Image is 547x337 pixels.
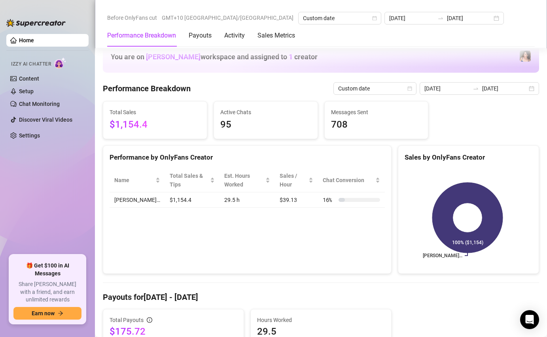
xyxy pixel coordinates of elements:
span: 708 [331,117,422,132]
span: Active Chats [220,108,311,117]
span: Messages Sent [331,108,422,117]
img: AI Chatter [54,57,66,69]
span: Share [PERSON_NAME] with a friend, and earn unlimited rewards [13,281,81,304]
span: GMT+10 [GEOGRAPHIC_DATA]/[GEOGRAPHIC_DATA] [162,12,293,24]
span: [PERSON_NAME] [146,53,201,61]
span: to [437,15,444,21]
a: Home [19,37,34,43]
span: arrow-right [58,311,63,316]
th: Sales / Hour [275,168,318,192]
div: Sales by OnlyFans Creator [405,152,532,163]
div: Performance by OnlyFans Creator [110,152,385,163]
span: Total Payouts [110,316,144,324]
input: Start date [424,84,469,93]
span: Izzy AI Chatter [11,60,51,68]
td: $1,154.4 [165,192,220,208]
span: Earn now [32,310,55,316]
input: Start date [389,14,434,23]
div: Activity [224,31,245,40]
span: calendar [372,16,377,21]
span: Total Sales & Tips [170,171,208,189]
h4: Payouts for [DATE] - [DATE] [103,292,539,303]
span: 1 [289,53,293,61]
span: calendar [407,86,412,91]
a: Discover Viral Videos [19,117,72,123]
th: Total Sales & Tips [165,168,220,192]
span: Custom date [303,12,377,24]
span: Sales / Hour [280,171,307,189]
input: End date [482,84,527,93]
div: Open Intercom Messenger [520,310,539,329]
text: [PERSON_NAME]… [423,253,462,258]
span: $1,154.4 [110,117,201,132]
span: swap-right [473,85,479,92]
td: [PERSON_NAME]… [110,192,165,208]
div: Payouts [189,31,212,40]
h1: You are on workspace and assigned to creator [111,53,318,61]
a: Settings [19,132,40,139]
span: Chat Conversion [323,176,374,185]
span: Before OnlyFans cut [107,12,157,24]
span: Custom date [338,83,412,94]
span: Hours Worked [257,316,385,324]
div: Est. Hours Worked [224,171,264,189]
input: End date [447,14,492,23]
th: Name [110,168,165,192]
span: info-circle [147,317,152,323]
span: 🎁 Get $100 in AI Messages [13,262,81,277]
span: 16 % [323,196,335,204]
span: to [473,85,479,92]
img: Lauren [520,51,531,62]
td: $39.13 [275,192,318,208]
a: Chat Monitoring [19,101,60,107]
td: 29.5 h [220,192,275,208]
a: Setup [19,88,34,94]
th: Chat Conversion [318,168,385,192]
span: swap-right [437,15,444,21]
img: logo-BBDzfeDw.svg [6,19,66,27]
h4: Performance Breakdown [103,83,191,94]
span: Total Sales [110,108,201,117]
a: Content [19,75,39,82]
span: Name [114,176,154,185]
span: 95 [220,117,311,132]
div: Performance Breakdown [107,31,176,40]
div: Sales Metrics [257,31,295,40]
button: Earn nowarrow-right [13,307,81,320]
